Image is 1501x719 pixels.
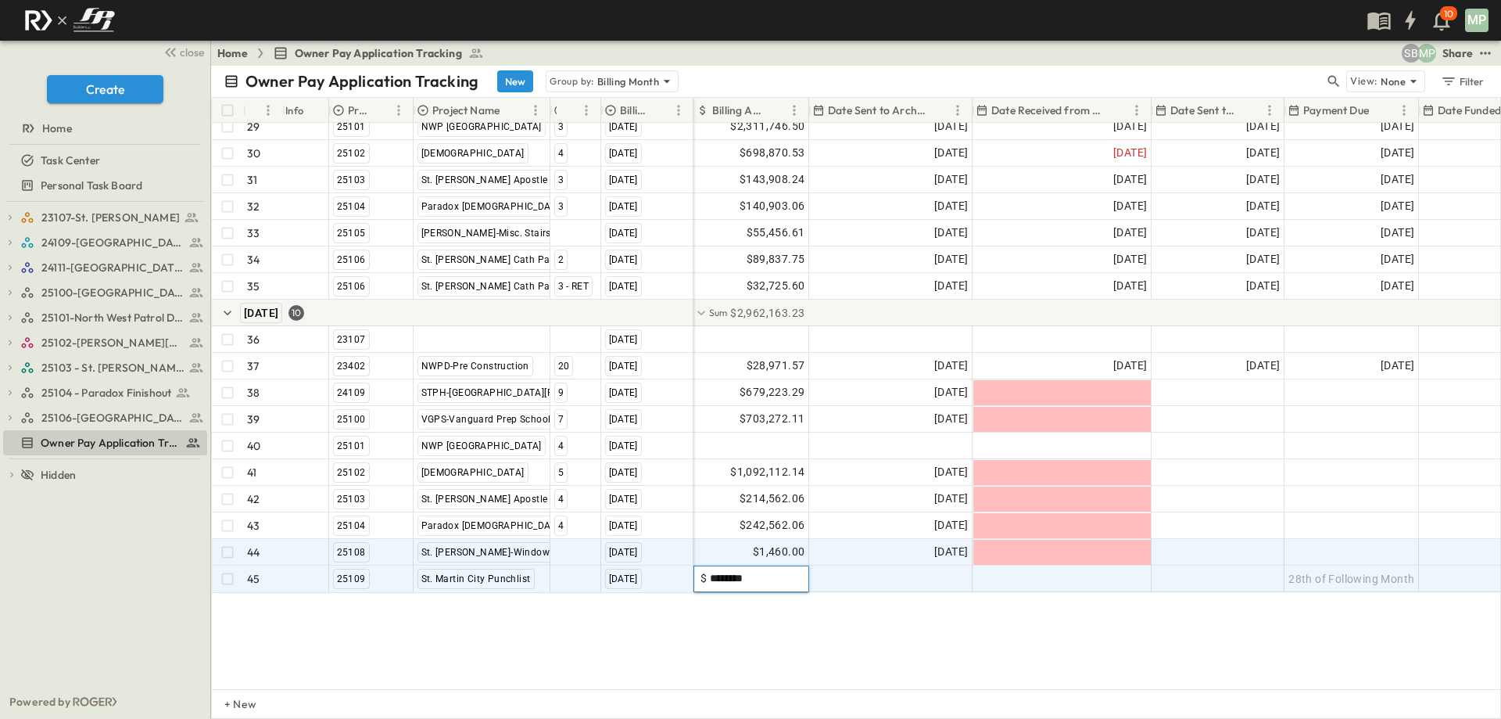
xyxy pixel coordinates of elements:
[1113,277,1147,295] span: [DATE]
[934,463,968,481] span: [DATE]
[421,361,529,372] span: NWPD-Pre Construction
[652,102,669,119] button: Sort
[828,102,928,118] p: Date Sent to Architect
[1288,571,1414,587] span: 28th of Following Month
[247,225,260,241] p: 33
[934,543,968,561] span: [DATE]
[247,571,260,587] p: 45
[285,88,304,132] div: Info
[41,260,184,275] span: 24111-[GEOGRAPHIC_DATA]
[20,357,204,379] a: 25103 - St. [PERSON_NAME] Phase 2
[41,335,184,351] span: 25102-Christ The Redeemer Anglican Church
[1113,171,1147,189] span: [DATE]
[1246,197,1280,215] span: [DATE]
[247,385,260,401] p: 38
[609,414,638,425] span: [DATE]
[1246,117,1280,135] span: [DATE]
[1381,144,1414,162] span: [DATE]
[247,491,260,507] p: 42
[421,573,531,584] span: St. Martin City Punchlist
[3,405,207,430] div: 25106-St. Andrews Parking Lottest
[558,494,564,505] span: 4
[1381,250,1414,268] span: [DATE]
[558,121,564,132] span: 3
[432,102,500,118] p: Project Name
[247,279,260,294] p: 35
[609,440,638,451] span: [DATE]
[768,102,785,119] button: Sort
[337,254,366,265] span: 25106
[421,387,620,398] span: STPH-[GEOGRAPHIC_DATA][PERSON_NAME]
[421,121,542,132] span: NWP [GEOGRAPHIC_DATA]
[558,387,564,398] span: 9
[1246,357,1280,375] span: [DATE]
[1246,250,1280,268] span: [DATE]
[288,305,304,321] div: 10
[609,361,638,372] span: [DATE]
[934,516,968,534] span: [DATE]
[609,174,638,185] span: [DATE]
[560,102,577,119] button: Sort
[3,305,207,330] div: 25101-North West Patrol Divisiontest
[1381,357,1414,375] span: [DATE]
[41,310,184,325] span: 25101-North West Patrol Division
[558,254,564,265] span: 2
[224,696,234,712] p: + New
[558,361,570,372] span: 20
[1381,74,1406,89] p: None
[1246,224,1280,242] span: [DATE]
[3,205,207,230] div: 23107-St. [PERSON_NAME]test
[180,45,204,60] span: close
[421,174,619,185] span: St. [PERSON_NAME] Apostle Parish-Phase 2
[934,144,968,162] span: [DATE]
[934,490,968,508] span: [DATE]
[337,121,366,132] span: 25101
[421,281,590,292] span: St. [PERSON_NAME] Cath Parking Lot
[247,545,260,560] p: 44
[1246,277,1280,295] span: [DATE]
[247,412,260,427] p: 39
[3,149,204,171] a: Task Center
[3,173,207,198] div: Personal Task Boardtest
[20,307,204,329] a: 25101-North West Patrol Division
[1113,117,1147,135] span: [DATE]
[1417,44,1436,63] div: Monica Pruteanu (mpruteanu@fpibuilders.com)
[20,407,204,429] a: 25106-St. Andrews Parking Lot
[700,572,707,584] span: $
[669,101,688,120] button: Menu
[577,101,596,120] button: Menu
[558,281,589,292] span: 3 - RET
[934,383,968,401] span: [DATE]
[20,232,204,253] a: 24109-St. Teresa of Calcutta Parish Hall
[337,201,366,212] span: 25104
[558,467,564,478] span: 5
[934,197,968,215] span: [DATE]
[609,573,638,584] span: [DATE]
[421,520,653,531] span: Paradox [DEMOGRAPHIC_DATA] Balcony Finish Out
[337,174,366,185] span: 25103
[337,228,366,239] span: 25105
[421,547,581,558] span: St. [PERSON_NAME]-Window Repair
[41,435,179,451] span: Owner Pay Application Tracking
[747,250,805,268] span: $89,837.75
[421,254,590,265] span: St. [PERSON_NAME] Cath Parking Lot
[421,228,551,239] span: [PERSON_NAME]-Misc. Stairs
[20,382,204,404] a: 25104 - Paradox Finishout
[948,101,967,120] button: Menu
[934,277,968,295] span: [DATE]
[785,101,804,120] button: Menu
[337,573,366,584] span: 25109
[1381,117,1414,135] span: [DATE]
[1395,101,1413,120] button: Menu
[372,102,389,119] button: Sort
[337,361,366,372] span: 23402
[20,257,204,279] a: 24111-[GEOGRAPHIC_DATA]
[1127,101,1146,120] button: Menu
[1381,171,1414,189] span: [DATE]
[1113,357,1147,375] span: [DATE]
[1435,70,1488,92] button: Filter
[609,520,638,531] span: [DATE]
[243,98,282,123] div: #
[934,224,968,242] span: [DATE]
[3,280,207,305] div: 25100-Vanguard Prep Schooltest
